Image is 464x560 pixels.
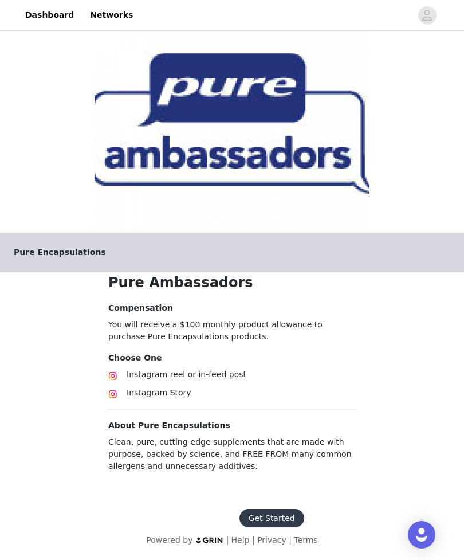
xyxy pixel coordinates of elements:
[294,535,317,545] a: Terms
[252,535,255,545] span: |
[83,2,140,28] a: Networks
[408,521,435,549] div: Open Intercom Messenger
[146,535,192,545] span: Powered by
[127,370,246,379] span: Instagram reel or in-feed post
[108,371,117,381] img: Instagram Icon
[95,26,369,233] img: campaign image
[257,535,286,545] a: Privacy
[289,535,292,545] span: |
[108,352,356,364] h4: Choose One
[108,319,356,343] p: You will receive a $100 monthly product allowance to purchase Pure Encapsulations products.
[108,390,117,399] img: Instagram Icon
[226,535,229,545] span: |
[195,536,224,544] img: logo
[108,272,356,293] h1: Pure Ambassadors
[18,2,81,28] a: Dashboard
[108,436,356,472] p: Clean, pure, cutting-edge supplements that are made with purpose, backed by science, and FREE FRO...
[127,388,191,397] span: Instagram Story
[14,246,106,259] span: Pure Encapsulations
[422,6,432,25] div: avatar
[231,535,250,545] a: Help
[108,420,356,432] h4: About Pure Encapsulations
[108,302,356,314] h4: Compensation
[239,509,304,527] button: Get Started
